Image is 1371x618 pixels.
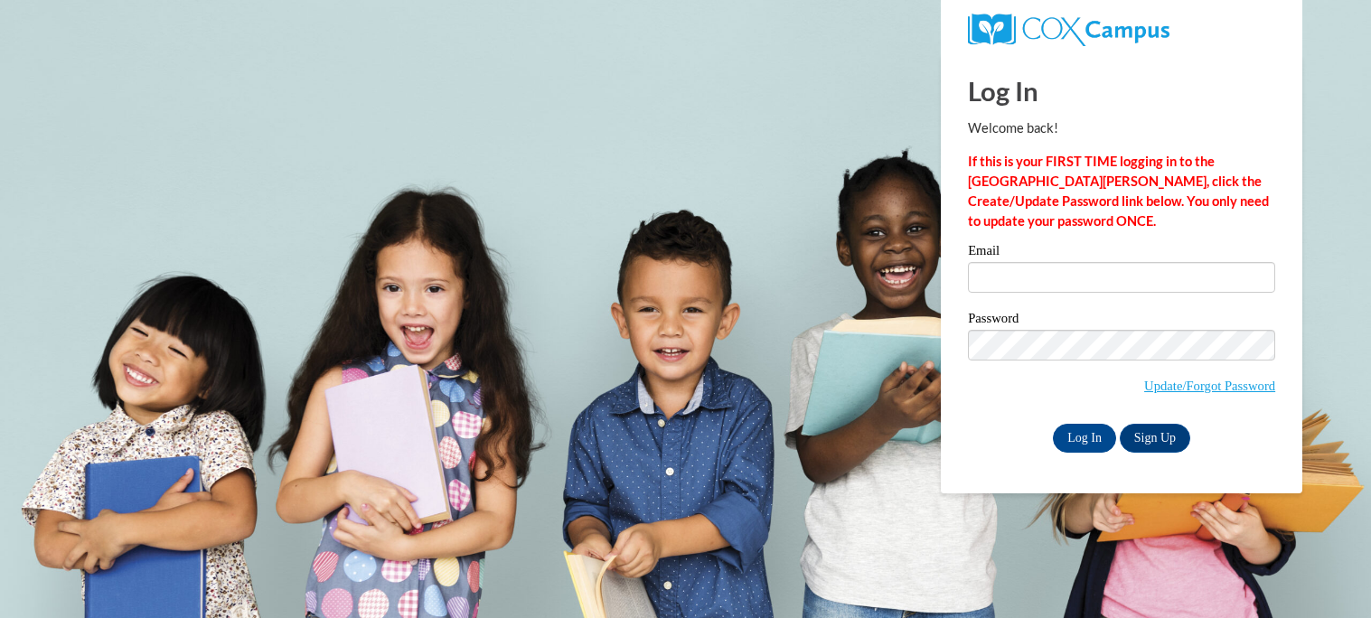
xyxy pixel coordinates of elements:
[968,312,1275,330] label: Password
[968,244,1275,262] label: Email
[968,118,1275,138] p: Welcome back!
[968,72,1275,109] h1: Log In
[968,154,1269,229] strong: If this is your FIRST TIME logging in to the [GEOGRAPHIC_DATA][PERSON_NAME], click the Create/Upd...
[968,14,1169,46] img: COX Campus
[1053,424,1116,453] input: Log In
[1144,379,1275,393] a: Update/Forgot Password
[968,21,1169,36] a: COX Campus
[1120,424,1190,453] a: Sign Up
